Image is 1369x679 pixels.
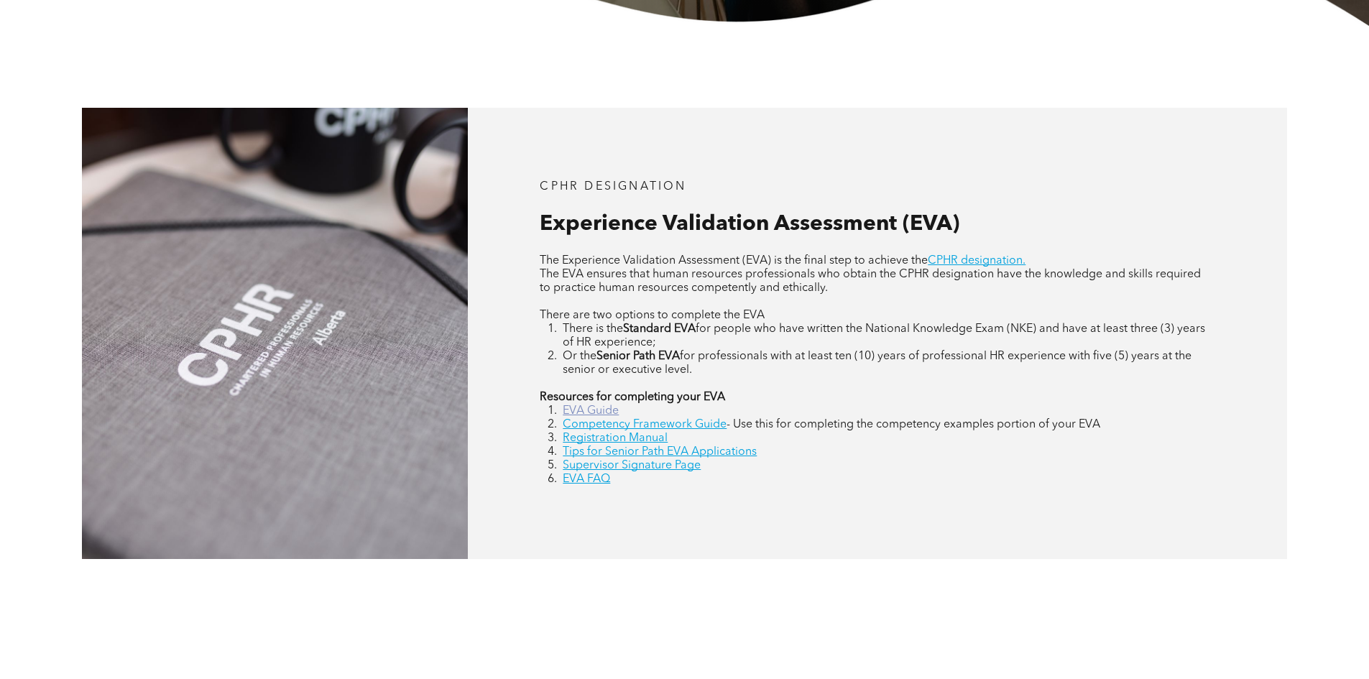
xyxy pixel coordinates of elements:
[563,446,757,458] a: Tips for Senior Path EVA Applications
[540,269,1201,294] span: The EVA ensures that human resources professionals who obtain the CPHR designation have the knowl...
[540,181,686,193] span: CPHR DESIGNATION
[727,419,1100,430] span: - Use this for completing the competency examples portion of your EVA
[563,351,596,362] span: Or the
[563,433,668,444] a: Registration Manual
[563,405,619,417] a: EVA Guide
[563,474,610,485] a: EVA FAQ
[623,323,696,335] strong: Standard EVA
[540,213,959,235] span: Experience Validation Assessment (EVA)
[563,419,727,430] a: Competency Framework Guide
[928,255,1025,267] a: CPHR designation.
[540,255,928,267] span: The Experience Validation Assessment (EVA) is the final step to achieve the
[563,351,1191,376] span: for professionals with at least ten (10) years of professional HR experience with five (5) years ...
[563,323,1205,348] span: for people who have written the National Knowledge Exam (NKE) and have at least three (3) years o...
[563,460,701,471] a: Supervisor Signature Page
[540,392,725,403] strong: Resources for completing your EVA
[540,310,765,321] span: There are two options to complete the EVA
[596,351,680,362] strong: Senior Path EVA
[563,323,623,335] span: There is the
